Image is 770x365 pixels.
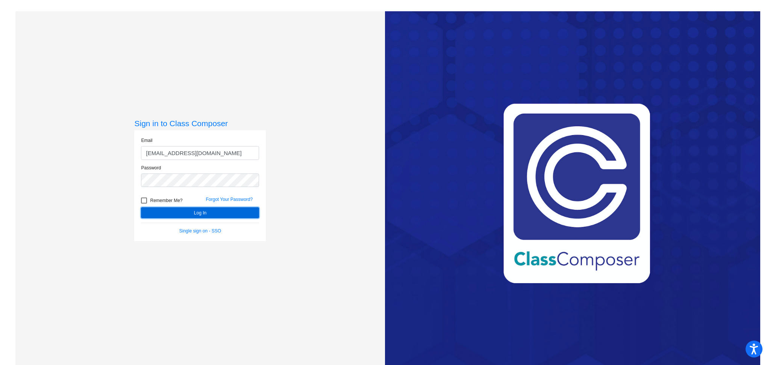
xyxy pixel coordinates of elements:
button: Log In [141,207,259,218]
label: Password [141,164,161,171]
a: Single sign on - SSO [179,228,221,234]
span: Remember Me? [150,196,182,205]
a: Forgot Your Password? [206,197,253,202]
label: Email [141,137,152,144]
h3: Sign in to Class Composer [134,119,266,128]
